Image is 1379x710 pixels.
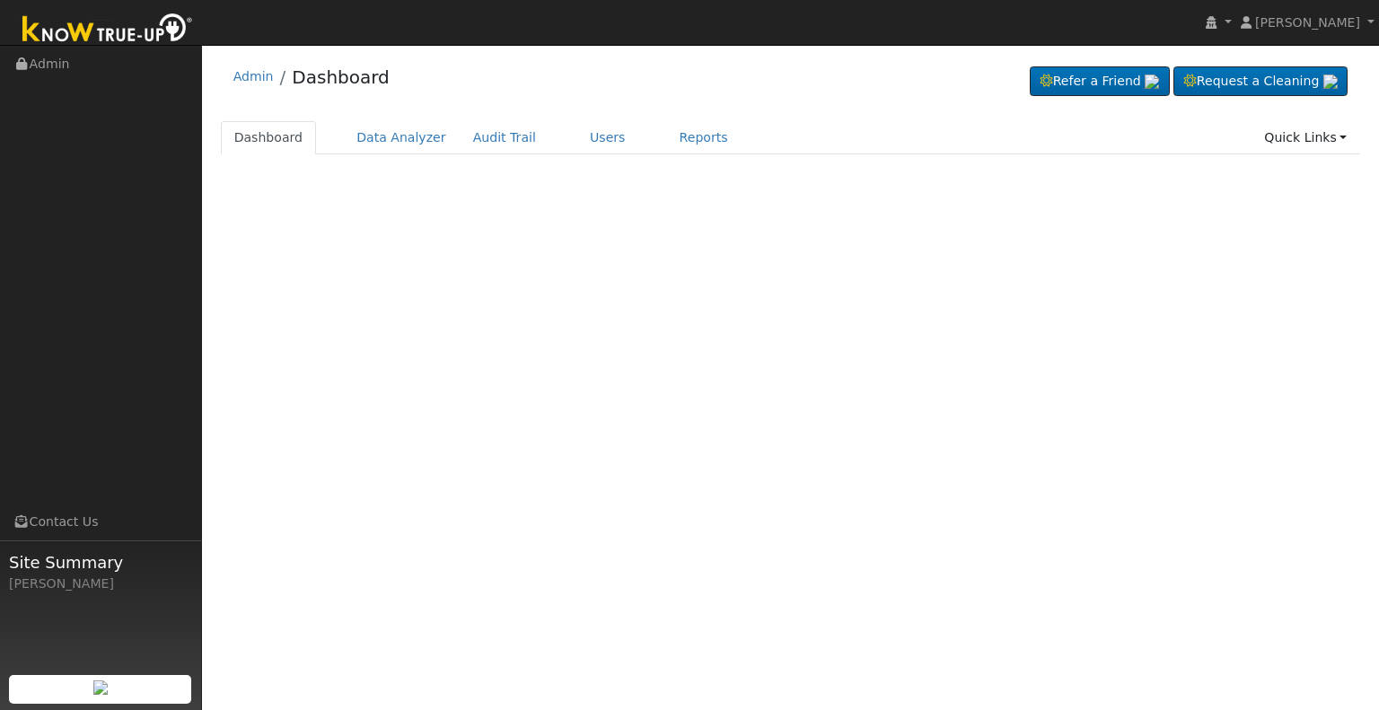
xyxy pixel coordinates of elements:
a: Request a Cleaning [1173,66,1348,97]
img: retrieve [93,680,108,695]
a: Users [576,121,639,154]
a: Data Analyzer [343,121,460,154]
a: Reports [666,121,742,154]
img: Know True-Up [13,10,202,50]
span: Site Summary [9,550,192,574]
a: Audit Trail [460,121,549,154]
a: Refer a Friend [1030,66,1170,97]
span: [PERSON_NAME] [1255,15,1360,30]
div: [PERSON_NAME] [9,574,192,593]
a: Quick Links [1251,121,1360,154]
img: retrieve [1323,75,1338,89]
a: Dashboard [221,121,317,154]
a: Dashboard [292,66,390,88]
a: Admin [233,69,274,83]
img: retrieve [1145,75,1159,89]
